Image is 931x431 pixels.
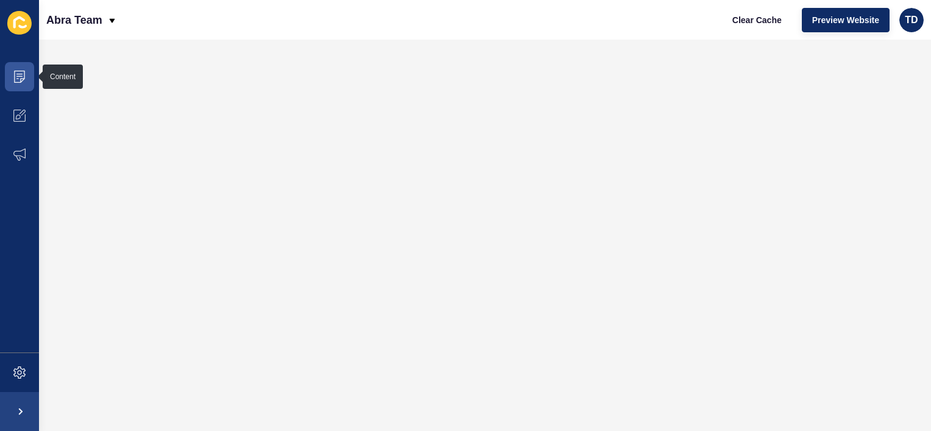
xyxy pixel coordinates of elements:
div: Content [50,72,76,82]
span: TD [905,14,918,26]
span: Preview Website [812,14,879,26]
p: Abra Team [46,5,102,35]
button: Clear Cache [722,8,792,32]
span: Clear Cache [732,14,782,26]
button: Preview Website [802,8,890,32]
